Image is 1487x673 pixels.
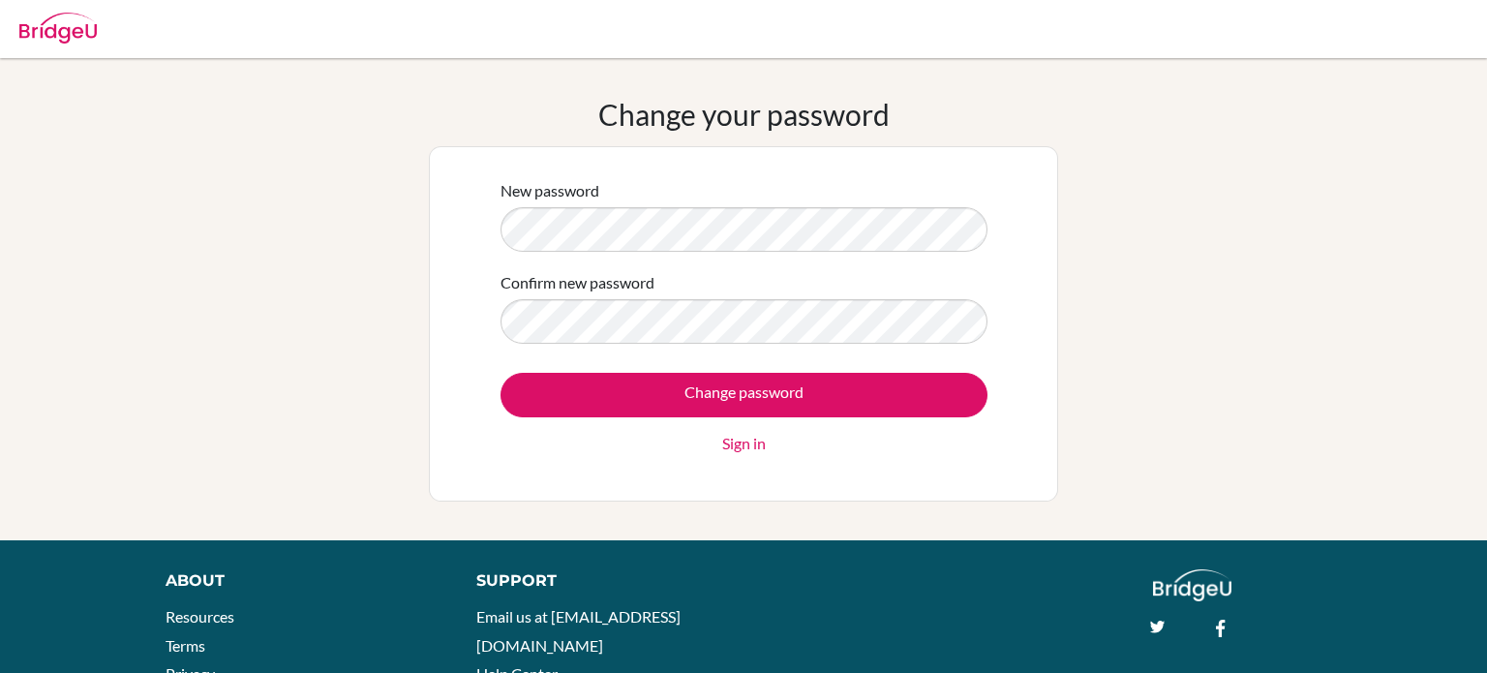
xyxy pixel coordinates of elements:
a: Terms [166,636,205,655]
img: Bridge-U [19,13,97,44]
img: logo_white@2x-f4f0deed5e89b7ecb1c2cc34c3e3d731f90f0f143d5ea2071677605dd97b5244.png [1153,569,1231,601]
a: Resources [166,607,234,626]
input: Change password [501,373,987,417]
label: New password [501,179,599,202]
label: Confirm new password [501,271,654,294]
div: About [166,569,433,593]
a: Email us at [EMAIL_ADDRESS][DOMAIN_NAME] [476,607,681,655]
a: Sign in [722,432,766,455]
h1: Change your password [598,97,890,132]
div: Support [476,569,723,593]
